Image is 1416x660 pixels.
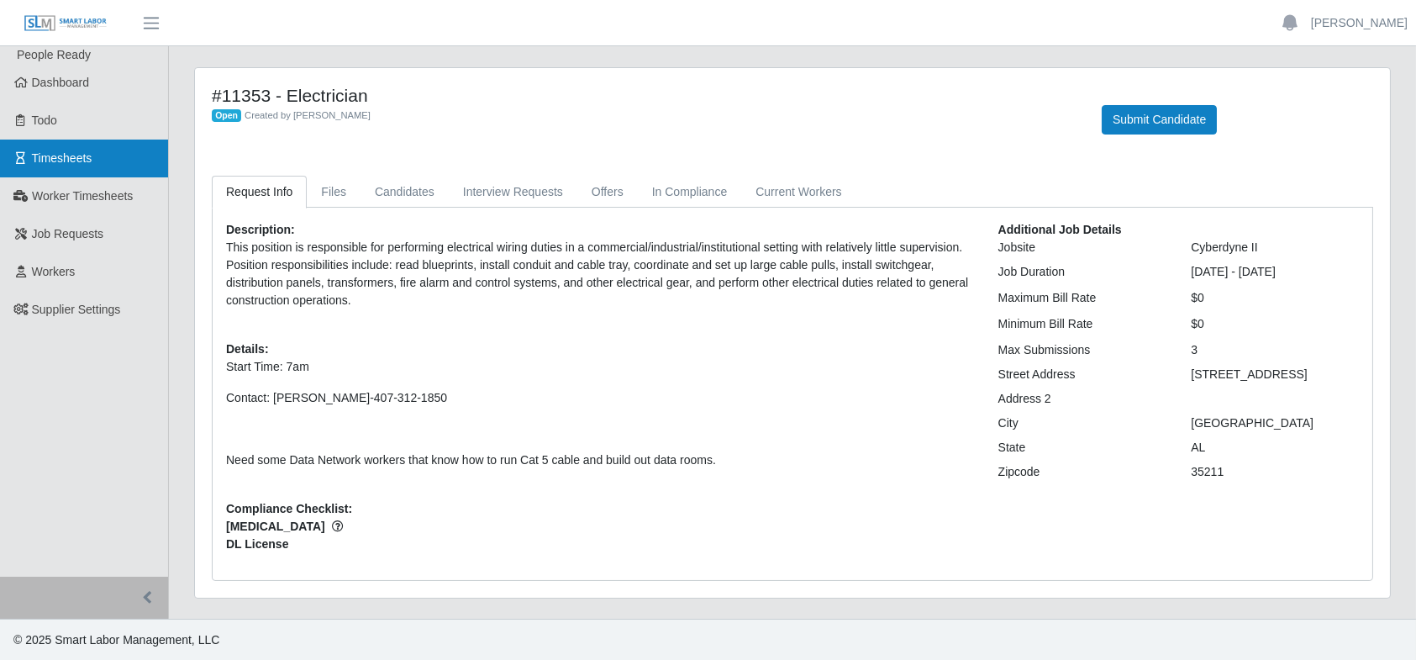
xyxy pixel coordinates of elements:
[24,14,108,33] img: SLM Logo
[212,85,1076,106] h4: #11353 - Electrician
[32,189,133,203] span: Worker Timesheets
[226,342,269,356] b: Details:
[1102,105,1217,135] button: Submit Candidate
[226,518,973,536] span: [MEDICAL_DATA]
[986,263,1179,281] div: Job Duration
[32,114,57,127] span: Todo
[449,176,577,209] a: Interview Requests
[577,176,638,209] a: Offers
[307,176,361,209] a: Files
[17,48,91,61] span: People Ready
[1178,366,1371,383] div: [STREET_ADDRESS]
[1178,315,1371,333] div: $0
[212,176,307,209] a: Request Info
[32,303,121,316] span: Supplier Settings
[226,223,295,236] b: Description:
[1178,239,1371,256] div: Cyberdyne II
[1178,341,1371,359] div: 3
[986,239,1179,256] div: Jobsite
[212,109,241,123] span: Open
[226,536,973,553] span: DL License
[245,110,371,120] span: Created by [PERSON_NAME]
[361,176,449,209] a: Candidates
[226,239,973,309] p: This position is responsible for performing electrical wiring duties in a commercial/industrial/i...
[1178,439,1371,457] div: AL
[1178,289,1371,307] div: $0
[986,289,1179,307] div: Maximum Bill Rate
[986,315,1179,333] div: Minimum Bill Rate
[1178,414,1371,432] div: [GEOGRAPHIC_DATA]
[998,223,1122,236] b: Additional Job Details
[226,502,352,515] b: Compliance Checklist:
[1311,14,1408,32] a: [PERSON_NAME]
[986,463,1179,481] div: Zipcode
[32,265,76,278] span: Workers
[741,176,855,209] a: Current Workers
[986,390,1179,408] div: Address 2
[986,366,1179,383] div: Street Address
[1178,463,1371,481] div: 35211
[32,151,92,165] span: Timesheets
[1178,263,1371,281] div: [DATE] - [DATE]
[986,439,1179,457] div: State
[986,414,1179,432] div: City
[32,227,104,240] span: Job Requests
[638,176,742,209] a: In Compliance
[986,341,1179,359] div: Max Submissions
[13,633,219,647] span: © 2025 Smart Labor Management, LLC
[32,76,90,89] span: Dashboard
[226,389,973,407] p: Contact: [PERSON_NAME]-407-312-1850
[226,358,973,376] p: Start Time: 7am
[226,451,973,469] p: Need some Data Network workers that know how to run Cat 5 cable and build out data rooms.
